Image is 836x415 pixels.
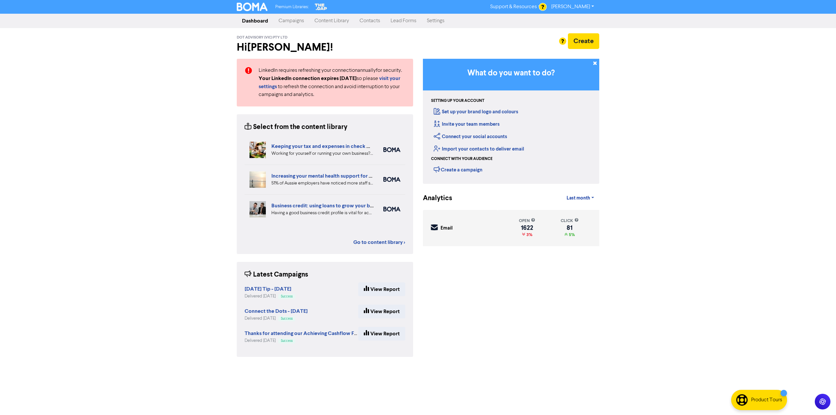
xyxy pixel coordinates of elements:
[245,308,308,314] strong: Connect the Dots - [DATE]
[567,195,590,201] span: Last month
[423,59,599,184] div: Getting Started in BOMA
[422,14,450,27] a: Settings
[254,67,410,99] div: LinkedIn requires refreshing your connection annually for security. so please to refresh the conn...
[383,177,400,182] img: boma
[519,218,535,224] div: open
[237,35,287,40] span: Dot Advisory (VIC) Pty Ltd
[273,14,309,27] a: Campaigns
[245,309,308,314] a: Connect the Dots - [DATE]
[281,339,293,343] span: Success
[561,192,599,205] a: Last month
[309,14,354,27] a: Content Library
[433,69,589,78] h3: What do you want to do?
[561,225,579,231] div: 81
[245,330,393,337] strong: Thanks for attending our Achieving Cashflow Freedom webinar
[385,14,422,27] a: Lead Forms
[525,232,532,237] span: 3%
[245,331,393,336] a: Thanks for attending our Achieving Cashflow Freedom webinar
[245,293,295,299] div: Delivered [DATE]
[434,109,518,115] a: Set up your brand logo and colours
[271,180,374,187] div: 51% of Aussie employers have noticed more staff struggling with mental health. But very few have ...
[434,121,500,127] a: Invite your team members
[259,75,357,82] strong: Your LinkedIn connection expires [DATE]
[271,202,387,209] a: Business credit: using loans to grow your business
[423,193,444,203] div: Analytics
[245,122,347,132] div: Select from the content library
[383,207,400,212] img: boma
[485,2,546,12] a: Support & Resources
[281,317,293,320] span: Success
[245,286,291,292] strong: [DATE] Tip - [DATE]
[353,238,405,246] a: Go to content library >
[568,33,599,49] button: Create
[358,305,405,318] a: View Report
[245,270,308,280] div: Latest Campaigns
[271,150,374,157] div: Working for yourself or running your own business? Setup robust systems for expenses & tax requir...
[237,3,267,11] img: BOMA Logo
[383,147,400,152] img: boma_accounting
[358,327,405,341] a: View Report
[358,282,405,296] a: View Report
[245,315,308,322] div: Delivered [DATE]
[434,165,482,174] div: Create a campaign
[271,143,433,150] a: Keeping your tax and expenses in check when you are self-employed
[354,14,385,27] a: Contacts
[259,76,400,89] a: visit your settings
[314,3,328,11] img: The Gap
[519,225,535,231] div: 1622
[434,146,524,152] a: Import your contacts to deliver email
[754,344,836,415] iframe: Chat Widget
[561,218,579,224] div: click
[237,41,413,54] h2: Hi [PERSON_NAME] !
[431,156,492,162] div: Connect with your audience
[546,2,599,12] a: [PERSON_NAME]
[245,287,291,292] a: [DATE] Tip - [DATE]
[281,295,293,298] span: Success
[431,98,484,104] div: Setting up your account
[271,173,394,179] a: Increasing your mental health support for employees
[245,338,358,344] div: Delivered [DATE]
[441,225,453,232] div: Email
[275,5,309,9] span: Premium Libraries:
[568,232,575,237] span: 5%
[434,134,507,140] a: Connect your social accounts
[237,14,273,27] a: Dashboard
[271,210,374,216] div: Having a good business credit profile is vital for accessing routes to funding. We look at six di...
